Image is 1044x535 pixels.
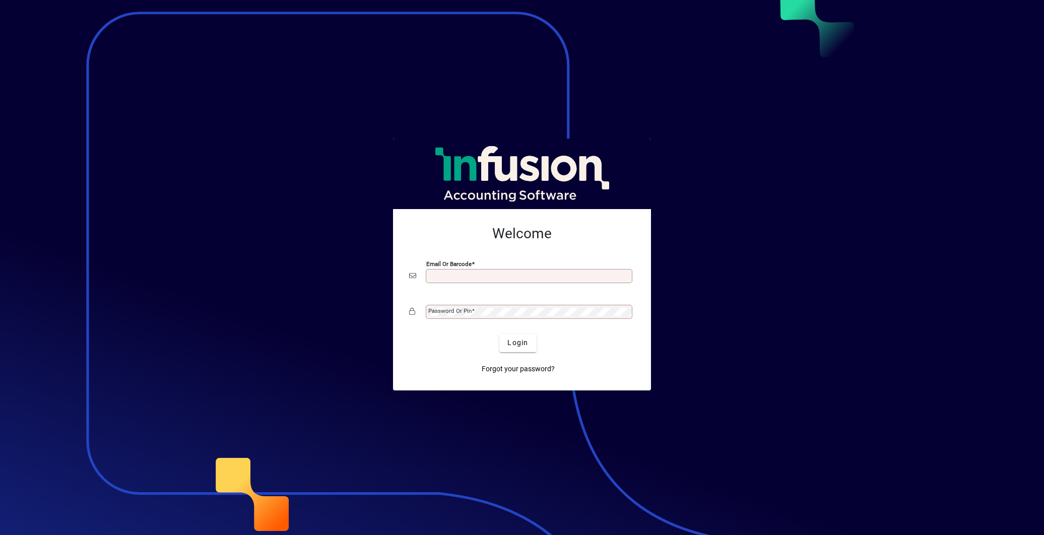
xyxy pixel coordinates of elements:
[499,334,536,352] button: Login
[409,225,635,242] h2: Welcome
[482,364,555,374] span: Forgot your password?
[507,338,528,348] span: Login
[428,307,472,314] mat-label: Password or Pin
[478,360,559,378] a: Forgot your password?
[426,260,472,267] mat-label: Email or Barcode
